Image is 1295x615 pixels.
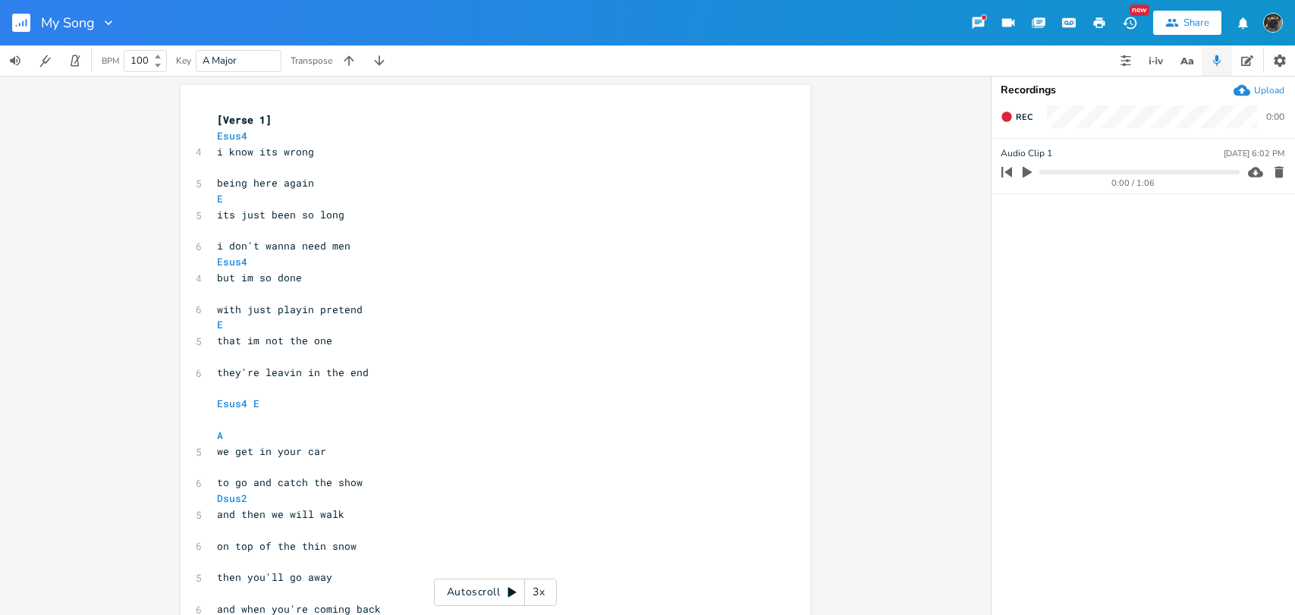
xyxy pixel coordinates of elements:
div: Recordings [1001,85,1286,96]
span: with just playin pretend [217,303,363,316]
button: Rec [995,105,1039,129]
div: [DATE] 6:02 PM [1224,149,1284,158]
span: i know its wrong [217,145,314,158]
div: Share [1183,16,1209,30]
button: Share [1153,11,1221,35]
span: Esus4 [217,255,247,268]
div: Upload [1254,84,1284,96]
span: on top of the thin snow [217,539,357,553]
span: Rec [1016,111,1033,123]
div: 3x [525,579,552,606]
button: Upload [1234,82,1284,99]
div: BPM [102,57,119,65]
span: A Major [203,54,237,67]
div: Transpose [291,56,332,65]
div: 0:00 [1266,112,1284,121]
span: My Song [41,16,95,30]
span: E [253,397,259,410]
span: but im so done [217,271,302,284]
span: Esus4 [217,129,247,143]
span: we get in your car [217,444,326,458]
span: Dsus2 [217,491,247,505]
span: then you'll go away [217,570,332,584]
img: August Tyler Gallant [1263,13,1283,33]
span: E [217,318,223,331]
span: and then we will walk [217,507,344,521]
span: they're leavin in the end [217,366,369,379]
span: A [217,428,223,442]
span: its just been so long [217,208,344,221]
span: to go and catch the show [217,475,363,489]
span: Audio Clip 1 [1001,146,1052,161]
span: E [217,192,223,206]
div: 0:00 / 1:06 [1027,179,1240,187]
div: New [1130,5,1149,16]
span: being here again [217,176,314,190]
span: i don't wanna need men [217,239,350,253]
div: Autoscroll [434,579,557,606]
span: Esus4 [217,397,247,410]
span: that im not the one [217,334,332,347]
button: New [1114,9,1145,36]
div: Key [176,56,191,65]
span: [Verse 1] [217,113,272,127]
